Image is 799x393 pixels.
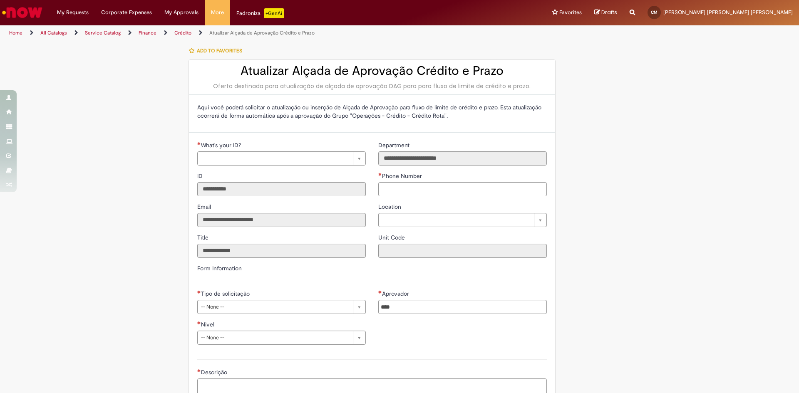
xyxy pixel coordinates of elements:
[201,141,243,149] span: Required - What's your ID?
[6,25,526,41] ul: Page breadcrumbs
[382,172,424,180] span: Phone Number
[236,8,284,18] div: Padroniza
[378,151,547,166] input: Department
[164,8,199,17] span: My Approvals
[197,142,201,145] span: Required
[378,244,547,258] input: Unit Code
[197,233,210,242] label: Read only - Title
[197,290,201,294] span: Required
[174,30,191,36] a: Crédito
[197,103,547,120] p: Aqui você poderá solicitar o atualização ou inserção de Alçada de Aprovação para fluxo de limite ...
[378,173,382,176] span: Required
[378,182,547,196] input: Phone Number
[197,264,242,272] label: Form Information
[378,213,547,227] a: Clear field Location
[197,82,547,90] div: Oferta destinada para atualização de alçada de aprovação DAG para para fluxo de limite de crédito...
[601,8,617,16] span: Drafts
[201,331,349,344] span: -- None --
[85,30,121,36] a: Service Catalog
[201,290,251,297] span: Tipo de solicitação
[211,8,224,17] span: More
[197,182,366,196] input: ID
[382,290,411,297] span: Aprovador
[197,172,204,180] label: Read only - ID
[378,203,403,210] span: Location
[209,30,315,36] a: Atualizar Alçada de Aprovação Crédito e Prazo
[378,141,411,149] label: Read only - Department
[189,42,247,59] button: Add to favorites
[264,8,284,18] p: +GenAi
[663,9,793,16] span: [PERSON_NAME] [PERSON_NAME] [PERSON_NAME]
[197,64,547,78] h2: Atualizar Alçada de Aprovação Crédito e Prazo
[40,30,67,36] a: All Catalogs
[201,321,216,328] span: Nivel
[57,8,89,17] span: My Requests
[197,213,366,227] input: Email
[378,233,407,242] label: Read only - Unit Code
[139,30,156,36] a: Finance
[201,368,229,376] span: Descrição
[378,290,382,294] span: Required
[594,9,617,17] a: Drafts
[9,30,22,36] a: Home
[101,8,152,17] span: Corporate Expenses
[197,234,210,241] span: Read only - Title
[651,10,658,15] span: CM
[197,321,201,324] span: Required
[197,203,213,211] label: Read only - Email
[197,369,201,372] span: Required
[197,47,242,54] span: Add to favorites
[201,300,349,314] span: -- None --
[197,151,366,166] a: Clear field What's your ID?
[197,244,366,258] input: Title
[378,234,407,241] span: Read only - Unit Code
[1,4,44,21] img: ServiceNow
[559,8,582,17] span: Favorites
